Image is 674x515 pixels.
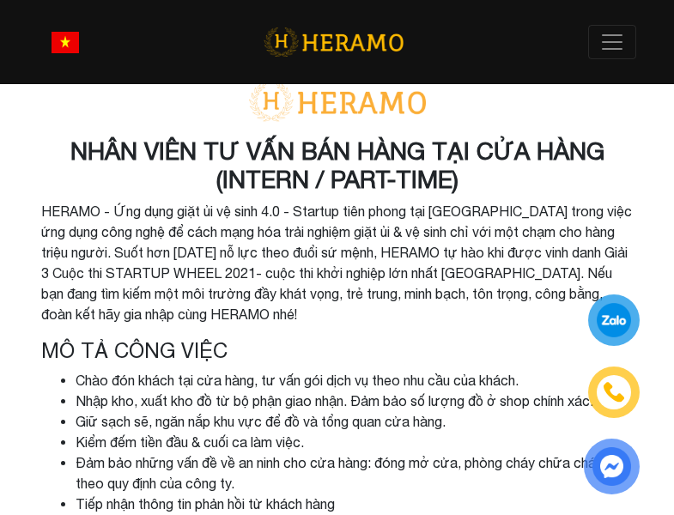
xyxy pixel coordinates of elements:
img: vn-flag.png [52,32,79,53]
h4: Mô tả công việc [41,338,634,363]
h3: NHÂN VIÊN TƯ VẤN BÁN HÀNG TẠI CỬA HÀNG (INTERN / PART-TIME) [41,136,634,194]
li: Đảm bảo những vấn đề về an ninh cho cửa hàng: đóng mở cửa, phòng cháy chữa cháy,... theo quy định... [76,452,634,494]
li: Tiếp nhận thông tin phản hồi từ khách hàng [76,494,634,514]
li: Giữ sạch sẽ, ngăn nắp khu vực để đồ và tổng quan cửa hàng. [76,411,634,432]
li: Kiểm đếm tiền đầu & cuối ca làm việc. [76,432,634,452]
img: logo [264,25,404,60]
li: Chào đón khách tại cửa hàng, tư vấn gói dịch vụ theo nhu cầu của khách. [76,370,634,391]
p: HERAMO - Ứng dụng giặt ủi vệ sinh 4.0 - Startup tiên phong tại [GEOGRAPHIC_DATA] trong việc ứng d... [41,201,634,324]
a: phone-icon [590,368,637,415]
li: Nhập kho, xuất kho đồ từ bộ phận giao nhận. Đảm bảo số lượng đồ ở shop chính xác. [76,391,634,411]
img: logo-with-text.png [243,82,432,123]
img: phone-icon [603,381,626,403]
